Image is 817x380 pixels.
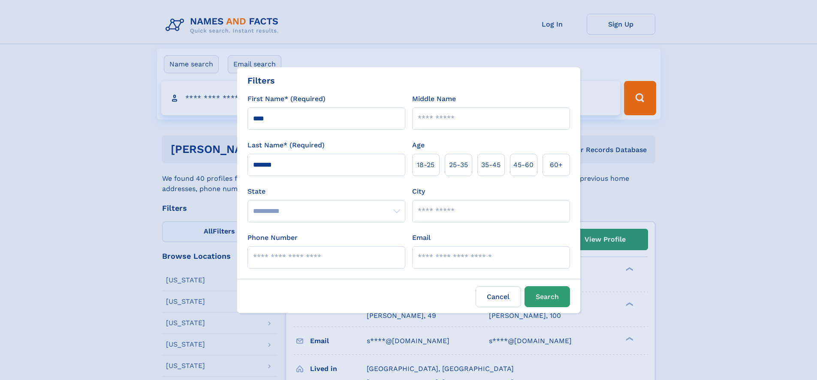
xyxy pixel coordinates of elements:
[476,286,521,307] label: Cancel
[412,233,431,243] label: Email
[412,140,425,150] label: Age
[247,94,326,104] label: First Name* (Required)
[481,160,500,170] span: 35‑45
[417,160,434,170] span: 18‑25
[550,160,563,170] span: 60+
[247,140,325,150] label: Last Name* (Required)
[247,74,275,87] div: Filters
[247,233,298,243] label: Phone Number
[412,186,425,197] label: City
[449,160,468,170] span: 25‑35
[525,286,570,307] button: Search
[412,94,456,104] label: Middle Name
[247,186,405,197] label: State
[513,160,534,170] span: 45‑60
